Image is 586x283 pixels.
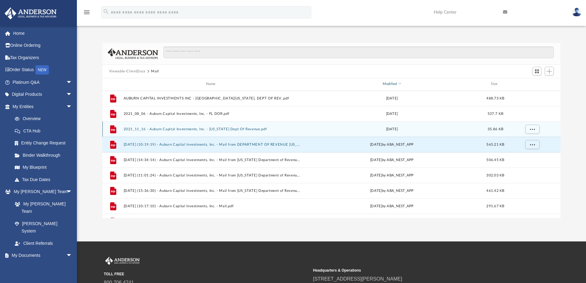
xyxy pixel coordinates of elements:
span: 461.42 KB [486,189,504,192]
button: More options [525,140,539,149]
a: menu [83,12,90,16]
span: 565.21 KB [486,143,504,146]
div: [DATE] [303,95,480,101]
button: More options [525,124,539,134]
i: menu [83,9,90,16]
div: [DATE] [303,111,480,116]
button: AUBURN CAPITAL INVESTMENTS INC - [GEOGRAPHIC_DATA][US_STATE], DEPT OF REV..pdf [123,96,301,100]
img: Anderson Advisors Platinum Portal [3,7,58,19]
small: TOLL FREE [104,271,309,277]
div: [DATE] by ABA_NEST_APP [303,172,480,178]
a: My Documentsarrow_drop_down [4,249,78,262]
div: Name [123,81,300,87]
a: Client Referrals [9,237,78,249]
span: 537.7 KB [488,112,503,115]
button: Switch to Grid View [532,67,542,75]
a: Online Ordering [4,39,82,52]
a: [STREET_ADDRESS][PERSON_NAME] [313,276,402,281]
span: 291.67 KB [486,204,504,208]
button: [DATE] (10:17:10) - Auburn Capital Investments, Inc. - Mail.pdf [123,204,301,208]
div: [DATE] by ABA_NEST_APP [303,142,480,147]
span: 35.86 KB [488,127,503,131]
button: [DATE] (11:01:24) - Auburn Capital Investments, Inc. - Mail from [US_STATE] Department of Revenue... [123,173,301,177]
button: Mail [151,69,159,74]
a: My [PERSON_NAME] Teamarrow_drop_down [4,186,78,198]
a: Binder Walkthrough [9,149,82,161]
div: [DATE] by ABA_NEST_APP [303,203,480,209]
div: Size [483,81,508,87]
button: [DATE] (14:34:14) - Auburn Capital Investments, Inc. - Mail from [US_STATE] Department of Revenue... [123,158,301,162]
span: arrow_drop_down [66,186,78,198]
a: Box [9,261,75,274]
span: arrow_drop_down [66,88,78,101]
button: 2021_08_06 - Auburn Capital Investments, Inc. - FL DOR.pdf [123,112,301,116]
a: Tax Due Dates [9,173,82,186]
a: CTA Hub [9,125,82,137]
span: arrow_drop_down [66,249,78,262]
button: [DATE] (10:19:19) - Auburn Capital Investments, Inc. - Mail from DEPARTMENT OF REVENUE [US_STATE]... [123,143,301,147]
a: My Blueprint [9,161,78,174]
div: Modified [303,81,480,87]
div: id [510,81,553,87]
div: [DATE] by ABA_NEST_APP [303,188,480,193]
a: Digital Productsarrow_drop_down [4,88,82,101]
a: Platinum Q&Aarrow_drop_down [4,76,82,88]
a: Tax Organizers [4,51,82,64]
img: Anderson Advisors Platinum Portal [104,257,141,265]
a: Entity Change Request [9,137,82,149]
a: My [PERSON_NAME] Team [9,198,75,217]
div: grid [102,91,561,218]
a: Order StatusNEW [4,64,82,76]
div: [DATE] [303,126,480,132]
img: User Pic [572,8,581,17]
input: Search files and folders [163,46,554,58]
span: 488.73 KB [486,96,504,100]
button: Viewable-ClientDocs [109,69,146,74]
span: arrow_drop_down [66,76,78,89]
div: id [105,81,121,87]
button: Add [545,67,554,75]
span: 302.03 KB [486,173,504,177]
span: 506.45 KB [486,158,504,161]
button: 2021_11_16 - Auburn Capital Investments, Inc. - [US_STATE] Dept Of Revenue.pdf [123,127,301,131]
div: NEW [35,65,49,75]
a: Home [4,27,82,39]
small: Headquarters & Operations [313,268,518,273]
i: search [103,8,110,15]
div: [DATE] by ABA_NEST_APP [303,157,480,163]
a: [PERSON_NAME] System [9,217,78,237]
a: Overview [9,113,82,125]
a: My Entitiesarrow_drop_down [4,100,82,113]
span: arrow_drop_down [66,100,78,113]
button: [DATE] (15:36:30) - Auburn Capital Investments, Inc. - Mail from [US_STATE] Department of Revenue... [123,189,301,193]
